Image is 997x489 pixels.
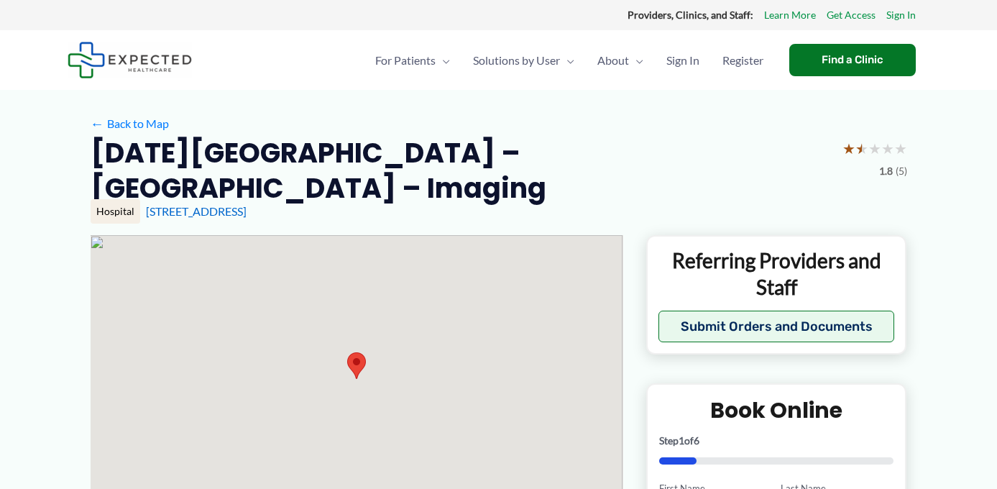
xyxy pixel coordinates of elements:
[375,35,436,86] span: For Patients
[364,35,461,86] a: For PatientsMenu Toggle
[659,396,894,424] h2: Book Online
[666,35,699,86] span: Sign In
[694,434,699,447] span: 6
[597,35,629,86] span: About
[629,35,643,86] span: Menu Toggle
[91,113,169,134] a: ←Back to Map
[91,199,140,224] div: Hospital
[91,135,831,206] h2: [DATE][GEOGRAPHIC_DATA] – [GEOGRAPHIC_DATA] – Imaging
[659,436,894,446] p: Step of
[628,9,753,21] strong: Providers, Clinics, and Staff:
[827,6,876,24] a: Get Access
[436,35,450,86] span: Menu Toggle
[461,35,586,86] a: Solutions by UserMenu Toggle
[473,35,560,86] span: Solutions by User
[842,135,855,162] span: ★
[658,311,895,342] button: Submit Orders and Documents
[896,162,907,180] span: (5)
[68,42,192,78] img: Expected Healthcare Logo - side, dark font, small
[146,204,247,218] a: [STREET_ADDRESS]
[886,6,916,24] a: Sign In
[679,434,684,447] span: 1
[868,135,881,162] span: ★
[560,35,574,86] span: Menu Toggle
[894,135,907,162] span: ★
[722,35,763,86] span: Register
[655,35,711,86] a: Sign In
[789,44,916,76] a: Find a Clinic
[586,35,655,86] a: AboutMenu Toggle
[881,135,894,162] span: ★
[764,6,816,24] a: Learn More
[855,135,868,162] span: ★
[879,162,893,180] span: 1.8
[658,247,895,300] p: Referring Providers and Staff
[364,35,775,86] nav: Primary Site Navigation
[91,116,104,130] span: ←
[711,35,775,86] a: Register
